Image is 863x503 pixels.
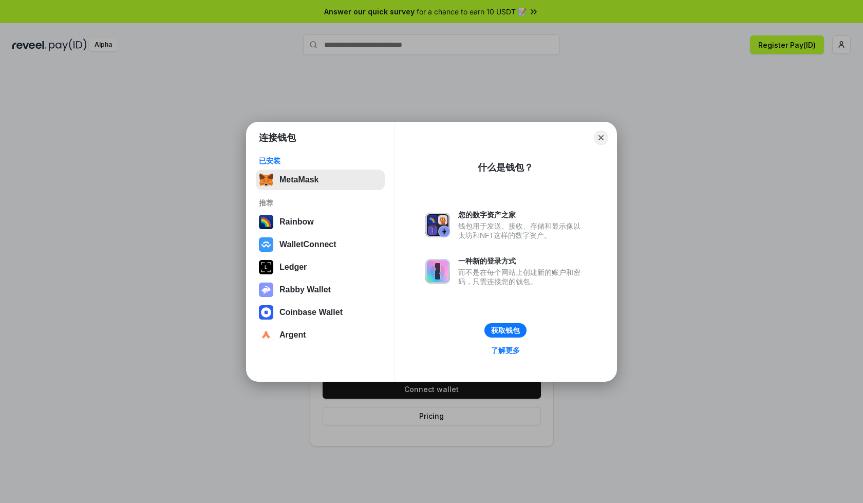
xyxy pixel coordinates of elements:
[259,173,273,187] img: svg+xml,%3Csvg%20fill%3D%22none%22%20height%3D%2233%22%20viewBox%3D%220%200%2035%2033%22%20width%...
[458,256,586,266] div: 一种新的登录方式
[478,161,533,174] div: 什么是钱包？
[259,305,273,320] img: svg+xml,%3Csvg%20width%3D%2228%22%20height%3D%2228%22%20viewBox%3D%220%200%2028%2028%22%20fill%3D...
[259,328,273,342] img: svg+xml,%3Csvg%20width%3D%2228%22%20height%3D%2228%22%20viewBox%3D%220%200%2028%2028%22%20fill%3D...
[458,210,586,219] div: 您的数字资产之家
[279,308,343,317] div: Coinbase Wallet
[259,283,273,297] img: svg+xml,%3Csvg%20xmlns%3D%22http%3A%2F%2Fwww.w3.org%2F2000%2Fsvg%22%20fill%3D%22none%22%20viewBox...
[256,257,385,277] button: Ledger
[256,280,385,300] button: Rabby Wallet
[259,156,382,165] div: 已安装
[279,217,314,227] div: Rainbow
[279,285,331,294] div: Rabby Wallet
[259,132,296,144] h1: 连接钱包
[279,240,336,249] div: WalletConnect
[484,323,527,338] button: 获取钱包
[256,302,385,323] button: Coinbase Wallet
[256,170,385,190] button: MetaMask
[279,175,318,184] div: MetaMask
[485,344,526,357] a: 了解更多
[491,346,520,355] div: 了解更多
[256,212,385,232] button: Rainbow
[425,259,450,284] img: svg+xml,%3Csvg%20xmlns%3D%22http%3A%2F%2Fwww.w3.org%2F2000%2Fsvg%22%20fill%3D%22none%22%20viewBox...
[259,237,273,252] img: svg+xml,%3Csvg%20width%3D%2228%22%20height%3D%2228%22%20viewBox%3D%220%200%2028%2028%22%20fill%3D...
[279,330,306,340] div: Argent
[256,325,385,345] button: Argent
[259,260,273,274] img: svg+xml,%3Csvg%20xmlns%3D%22http%3A%2F%2Fwww.w3.org%2F2000%2Fsvg%22%20width%3D%2228%22%20height%3...
[259,198,382,208] div: 推荐
[458,268,586,286] div: 而不是在每个网站上创建新的账户和密码，只需连接您的钱包。
[594,131,608,145] button: Close
[259,215,273,229] img: svg+xml,%3Csvg%20width%3D%22120%22%20height%3D%22120%22%20viewBox%3D%220%200%20120%20120%22%20fil...
[491,326,520,335] div: 获取钱包
[279,263,307,272] div: Ledger
[425,213,450,237] img: svg+xml,%3Csvg%20xmlns%3D%22http%3A%2F%2Fwww.w3.org%2F2000%2Fsvg%22%20fill%3D%22none%22%20viewBox...
[256,234,385,255] button: WalletConnect
[458,221,586,240] div: 钱包用于发送、接收、存储和显示像以太坊和NFT这样的数字资产。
